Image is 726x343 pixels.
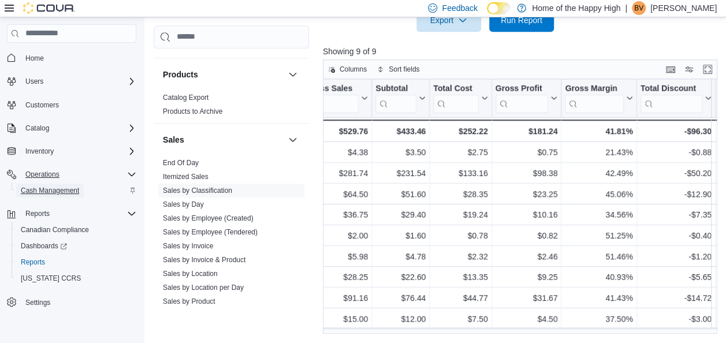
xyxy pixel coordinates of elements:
div: $31.67 [495,291,557,305]
a: Sales by Employee (Created) [163,214,254,222]
span: Catalog [21,121,136,135]
div: $12.00 [375,312,426,326]
a: Reports [16,255,50,269]
h3: Sales [163,133,184,145]
div: 40.93% [565,270,632,284]
div: $4.50 [495,312,557,326]
span: Sales by Location [163,269,218,278]
div: Benjamin Venning [632,1,646,15]
button: Settings [2,293,141,310]
span: Inventory [25,147,54,156]
span: Catalog Export [163,92,209,102]
span: Operations [21,167,136,181]
h3: Products [163,68,198,80]
p: | [625,1,627,15]
span: Sales by Location per Day [163,282,244,292]
div: $529.76 [306,124,368,138]
span: Settings [21,294,136,309]
button: Customers [2,96,141,113]
button: Reports [12,254,141,270]
div: $44.77 [433,291,487,305]
div: Gross Margin [565,83,623,113]
button: Gross Margin [565,83,632,113]
div: $7.50 [433,312,487,326]
button: Export [416,9,481,32]
div: 34.56% [565,208,632,222]
span: Sales by Day [163,199,204,208]
div: Total Discount [640,83,702,113]
div: $29.40 [375,208,426,222]
button: Products [163,68,284,80]
span: Operations [25,170,59,179]
span: Customers [25,100,59,110]
button: Gross Profit [495,83,557,113]
span: Cash Management [16,184,136,197]
div: $98.38 [495,166,557,180]
div: $28.35 [433,187,487,201]
button: Cash Management [12,182,141,199]
button: Users [2,73,141,90]
a: Sales by Invoice & Product [163,255,245,263]
span: Products to Archive [163,106,222,115]
span: Home [25,54,44,63]
span: Canadian Compliance [21,225,89,234]
a: Dashboards [16,239,72,253]
span: Dashboards [21,241,67,251]
a: Cash Management [16,184,84,197]
div: Subtotal [375,83,416,94]
div: $64.50 [306,187,368,201]
button: Canadian Compliance [12,222,141,238]
div: 45.06% [565,187,632,201]
button: Catalog [21,121,54,135]
div: $1.60 [375,229,426,243]
div: -$96.30 [640,124,711,138]
div: $181.24 [495,124,557,138]
div: $13.35 [433,270,487,284]
span: Feedback [442,2,477,14]
a: End Of Day [163,158,199,166]
div: $133.16 [433,166,487,180]
span: Sales by Employee (Created) [163,213,254,222]
div: Gross Profit [495,83,548,113]
div: $2.32 [433,249,487,263]
div: 41.81% [565,124,632,138]
button: Reports [2,206,141,222]
span: Cash Management [21,186,79,195]
button: Reports [21,207,54,221]
div: $15.00 [306,312,368,326]
div: $23.25 [495,187,557,201]
div: $22.60 [375,270,426,284]
span: Reports [21,258,45,267]
span: Sales by Invoice & Product [163,255,245,264]
span: Inventory [21,144,136,158]
div: -$3.00 [640,312,711,326]
div: $252.22 [433,124,487,138]
a: Settings [21,296,55,310]
a: [US_STATE] CCRS [16,271,85,285]
a: Dashboards [12,238,141,254]
button: Display options [682,62,696,76]
button: Total Discount [640,83,711,113]
div: -$12.90 [640,187,711,201]
div: $4.38 [306,146,368,159]
span: Sales by Employee (Tendered) [163,227,258,236]
span: End Of Day [163,158,199,167]
span: Export [423,9,474,32]
div: Gross Sales [306,83,359,113]
div: 41.43% [565,291,632,305]
div: 51.46% [565,249,632,263]
span: Reports [25,209,50,218]
div: 21.43% [565,146,632,159]
button: Operations [21,167,64,181]
p: Showing 9 of 9 [323,46,721,57]
a: Catalog Export [163,93,209,101]
div: $76.44 [375,291,426,305]
div: $4.78 [375,249,426,263]
button: Sales [286,132,300,146]
div: $281.74 [306,166,368,180]
a: Sales by Location per Day [163,283,244,291]
span: Itemized Sales [163,171,209,181]
span: Customers [21,98,136,112]
div: Products [154,90,309,122]
div: -$7.35 [640,208,711,222]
